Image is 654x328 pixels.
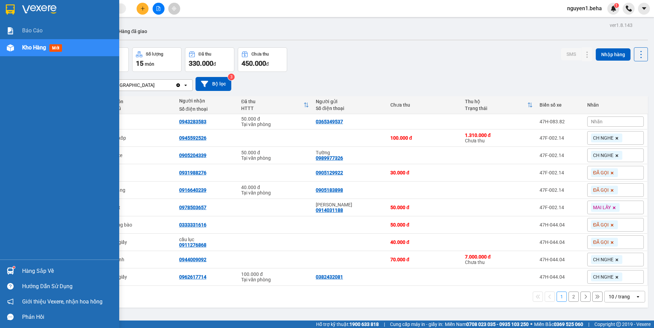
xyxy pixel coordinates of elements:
div: Tại văn phòng [241,122,309,127]
div: 47F-002.14 [540,170,581,175]
div: 0365349537 [316,119,343,124]
div: Tại văn phòng [241,190,309,196]
div: 0962617714 [179,274,206,280]
sup: 1 [614,3,619,8]
strong: 0708 023 035 - 0935 103 250 [466,322,529,327]
div: 100.000 đ [241,271,309,277]
div: lý Dũng [316,202,384,207]
div: Nhãn [587,102,644,108]
div: 0916640239 [179,187,206,193]
div: xốp trắng [105,187,172,193]
div: 30.000 đ [390,170,458,175]
div: HTTT [241,106,303,111]
div: 0905183898 [316,187,343,193]
img: warehouse-icon [7,44,14,51]
span: Kho hàng [22,44,46,51]
div: 100.000 đ [390,135,458,141]
button: Đã thu330.000đ [185,47,234,72]
svg: Clear value [175,82,181,88]
button: plus [137,3,149,15]
div: 10 / trang [609,293,630,300]
button: SMS [561,48,581,60]
div: 0333331616 [179,222,206,228]
div: thùng giấy [105,274,172,280]
button: aim [168,3,180,15]
div: Số điện thoại [316,106,384,111]
div: 7.000.000 đ [465,254,533,260]
div: 47H-083.82 [540,119,581,124]
div: 0911276868 [179,242,206,248]
th: Toggle SortBy [238,96,312,114]
div: Tại văn phòng [241,155,309,161]
span: file-add [156,6,161,11]
span: Miền Bắc [534,321,583,328]
span: | [588,321,589,328]
div: Số điện thoại [179,106,234,112]
button: Nhập hàng [596,48,630,61]
div: 50.000 đ [241,116,309,122]
div: Người nhận [179,98,234,104]
div: cục [105,170,172,175]
div: cục sắt [105,205,172,210]
div: 47F-002.14 [540,205,581,210]
span: CH NGHE [593,152,613,158]
div: 50.000 đ [390,222,458,228]
div: bao xanh [105,257,172,262]
div: 47F-002.14 [540,187,581,193]
div: 0943283583 [179,119,206,124]
div: Chưa thu [390,102,458,108]
svg: open [635,294,641,299]
button: Chưa thu450.000đ [238,47,287,72]
span: ĐÃ GỌI [593,170,609,176]
button: file-add [153,3,165,15]
span: ĐÃ GỌI [593,239,609,245]
span: aim [172,6,176,11]
div: 50.000 đ [241,150,309,155]
div: Ghi chú [105,106,172,111]
div: Hướng dẫn sử dụng [22,281,114,292]
div: 0978503657 [179,205,206,210]
span: CH NGHE [593,274,613,280]
span: CH NGHE [593,135,613,141]
div: 40.000 đ [241,185,309,190]
span: Giới thiệu Vexere, nhận hoa hồng [22,297,103,306]
div: Chưa thu [465,132,533,143]
strong: 0369 525 060 [554,322,583,327]
img: solution-icon [7,27,14,34]
span: nguyen1.beha [562,4,607,13]
div: Đã thu [199,52,211,57]
button: caret-down [638,3,650,15]
span: Cung cấp máy in - giấy in: [390,321,443,328]
button: Số lượng15món [132,47,182,72]
div: 47H-044.04 [540,239,581,245]
span: đ [266,61,269,67]
div: Trạng thái [465,106,527,111]
div: 47F-002.14 [540,153,581,158]
div: 40.000 đ [390,239,458,245]
div: Hàng sắp về [22,266,114,276]
button: 1 [557,292,567,302]
strong: 1900 633 818 [349,322,379,327]
div: thùng giấy [105,239,172,245]
div: Số lượng [146,52,163,57]
img: warehouse-icon [7,267,14,275]
div: gùi đồng bào [105,222,172,228]
span: Báo cáo [22,26,43,35]
div: 0945592526 [179,135,206,141]
button: Bộ lọc [196,77,231,91]
span: 1 [615,3,618,8]
div: 0382432081 [316,274,343,280]
div: 0905204339 [179,153,206,158]
div: Thu hộ [465,99,527,104]
div: 47H-044.04 [540,257,581,262]
div: 47F-002.14 [540,135,581,141]
span: caret-down [641,5,647,12]
img: logo-vxr [6,4,15,15]
div: Phản hồi [22,312,114,322]
div: Biển số xe [540,102,581,108]
span: MAI LẤY [593,204,611,210]
div: 47H-044.04 [540,274,581,280]
span: 450.000 [242,59,266,67]
div: Chưa thu [465,254,533,265]
div: hồ sơ xe [105,153,172,158]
